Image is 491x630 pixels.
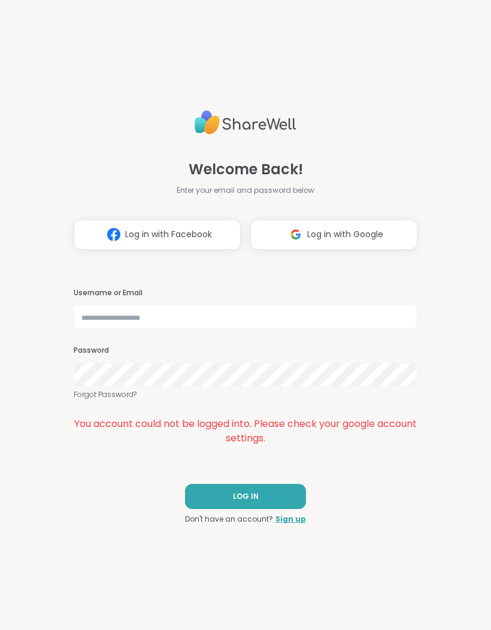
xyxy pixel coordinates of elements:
[125,228,212,241] span: Log in with Facebook
[189,159,303,180] span: Welcome Back!
[102,223,125,246] img: ShareWell Logomark
[74,389,417,400] a: Forgot Password?
[275,514,306,525] a: Sign up
[195,105,296,140] img: ShareWell Logo
[284,223,307,246] img: ShareWell Logomark
[74,417,417,446] div: You account could not be logged into. Please check your google account settings.
[307,228,383,241] span: Log in with Google
[185,484,306,509] button: LOG IN
[250,220,417,250] button: Log in with Google
[74,220,241,250] button: Log in with Facebook
[177,185,314,196] span: Enter your email and password below
[74,288,417,298] h3: Username or Email
[74,346,417,356] h3: Password
[185,514,273,525] span: Don't have an account?
[233,491,259,502] span: LOG IN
